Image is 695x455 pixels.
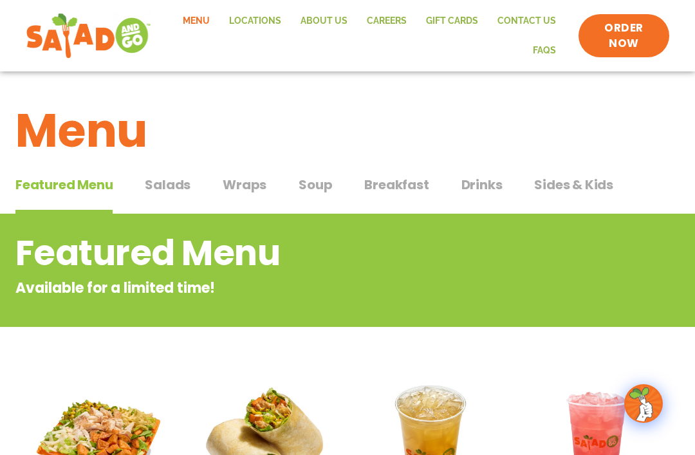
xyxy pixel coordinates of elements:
[591,21,656,51] span: ORDER NOW
[461,175,503,194] span: Drinks
[15,227,576,279] h2: Featured Menu
[523,36,566,66] a: FAQs
[364,175,429,194] span: Breakfast
[15,171,680,214] div: Tabbed content
[534,175,613,194] span: Sides & Kids
[15,175,113,194] span: Featured Menu
[219,6,291,36] a: Locations
[173,6,219,36] a: Menu
[625,385,662,422] img: wpChatIcon
[416,6,488,36] a: GIFT CARDS
[488,6,566,36] a: Contact Us
[15,96,680,165] h1: Menu
[579,14,669,58] a: ORDER NOW
[26,10,151,62] img: new-SAG-logo-768×292
[145,175,190,194] span: Salads
[299,175,332,194] span: Soup
[164,6,566,65] nav: Menu
[223,175,266,194] span: Wraps
[291,6,357,36] a: About Us
[15,277,576,299] p: Available for a limited time!
[357,6,416,36] a: Careers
